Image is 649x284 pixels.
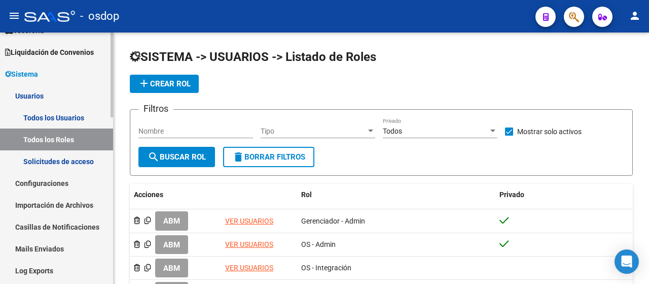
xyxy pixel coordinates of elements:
[223,147,314,167] button: Borrar Filtros
[130,75,199,93] button: Crear Rol
[517,125,582,138] span: Mostrar solo activos
[130,184,221,206] datatable-header-cell: Acciones
[5,47,94,58] span: Liquidación de Convenios
[163,264,180,273] span: ABM
[301,240,336,248] span: OS - Admin
[499,191,524,199] span: Privado
[232,151,244,163] mat-icon: delete
[225,240,273,248] a: VER USUARIOS
[138,77,150,89] mat-icon: add
[297,184,495,206] datatable-header-cell: Rol
[225,217,273,225] a: VER USUARIOS
[134,191,163,199] span: Acciones
[5,69,38,80] span: Sistema
[495,184,633,206] datatable-header-cell: Privado
[138,79,191,88] span: Crear Rol
[383,127,402,135] span: Todos
[615,249,639,274] div: Open Intercom Messenger
[155,259,188,277] button: ABM
[155,235,188,254] button: ABM
[155,211,188,230] button: ABM
[225,264,273,272] a: VER USUARIOS
[138,147,215,167] button: Buscar Rol
[138,102,173,116] h3: Filtros
[163,217,180,226] span: ABM
[301,264,351,272] span: OS - Integración
[163,240,180,249] span: ABM
[629,10,641,22] mat-icon: person
[148,152,206,162] span: Buscar Rol
[301,191,312,199] span: Rol
[130,50,376,64] span: SISTEMA -> USUARIOS -> Listado de Roles
[232,152,305,162] span: Borrar Filtros
[80,5,119,27] span: - osdop
[301,217,365,225] span: Gerenciador - Admin
[8,10,20,22] mat-icon: menu
[148,151,160,163] mat-icon: search
[261,127,366,136] span: Tipo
